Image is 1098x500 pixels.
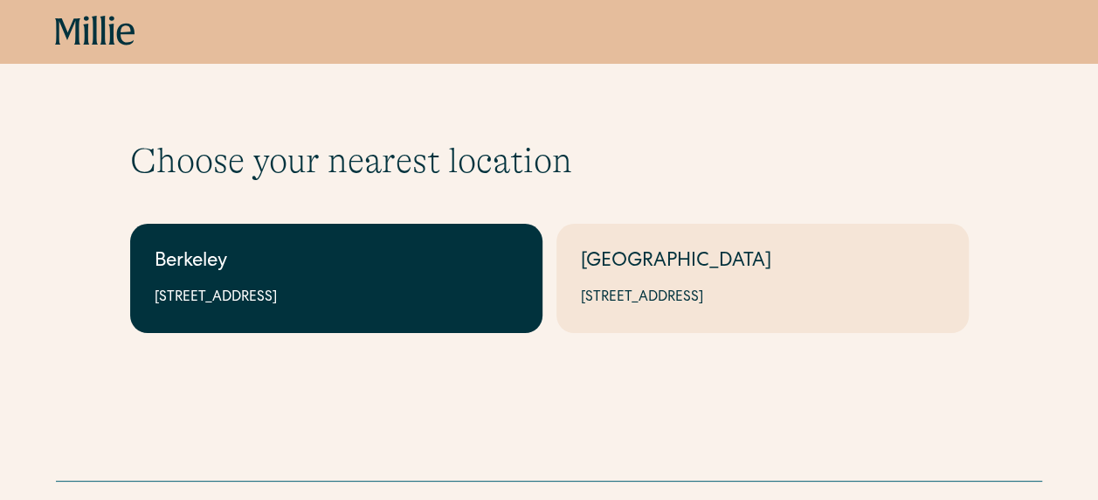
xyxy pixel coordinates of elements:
div: [STREET_ADDRESS] [155,288,518,309]
div: [STREET_ADDRESS] [581,288,944,309]
div: Berkeley [155,248,518,277]
h1: Choose your nearest location [130,140,969,182]
a: [GEOGRAPHIC_DATA][STREET_ADDRESS] [556,224,969,333]
a: home [55,16,135,47]
a: Berkeley[STREET_ADDRESS] [130,224,542,333]
div: [GEOGRAPHIC_DATA] [581,248,944,277]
